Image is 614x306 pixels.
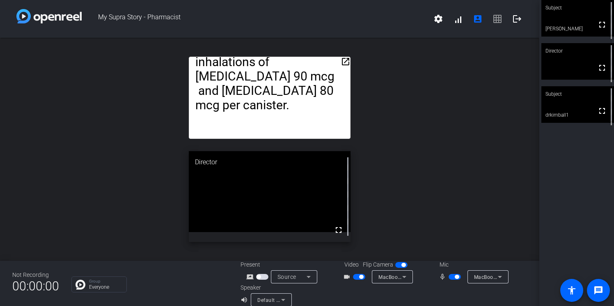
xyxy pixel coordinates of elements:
[363,260,393,269] span: Flip Camera
[89,285,122,290] p: Everyone
[82,9,428,29] span: My Supra Story - Pharmacist
[241,283,290,292] div: Speaker
[567,285,577,295] mat-icon: accessibility
[448,9,468,29] button: signal_cellular_alt
[597,106,607,116] mat-icon: fullscreen
[378,274,462,280] span: MacBook Pro Camera (0000:0001)
[344,260,359,269] span: Video
[343,272,353,282] mat-icon: videocam_outline
[76,280,85,290] img: Chat Icon
[597,63,607,73] mat-icon: fullscreen
[541,43,614,59] div: Director
[341,57,351,67] mat-icon: open_in_new
[541,86,614,102] div: Subject
[277,274,296,280] span: Source
[16,9,82,23] img: white-gradient.svg
[241,260,323,269] div: Present
[597,20,607,30] mat-icon: fullscreen
[189,151,351,173] div: Director
[474,274,558,280] span: MacBook Pro Microphone (Built-in)
[433,14,443,24] mat-icon: settings
[246,272,256,282] mat-icon: screen_share_outline
[439,272,449,282] mat-icon: mic_none
[241,295,250,305] mat-icon: volume_up
[473,14,483,24] mat-icon: account_box
[512,14,522,24] mat-icon: logout
[89,279,122,283] p: Group
[257,297,356,303] span: Default - MacBook Pro Speakers (Built-in)
[334,225,344,235] mat-icon: fullscreen
[431,260,513,269] div: Mic
[12,276,59,296] span: 00:00:00
[593,285,603,295] mat-icon: message
[12,271,59,279] div: Not Recording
